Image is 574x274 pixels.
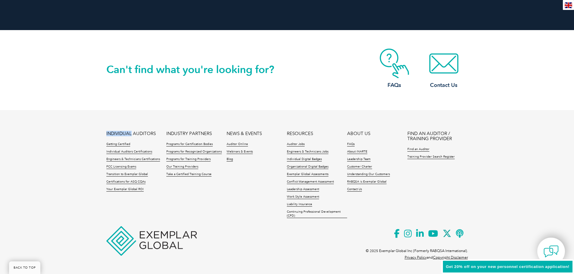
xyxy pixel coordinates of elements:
a: FCC Licensing Exams [106,165,136,169]
a: NEWS & EVENTS [227,131,262,136]
img: Exemplar Global [106,226,197,256]
a: ABOUT US [347,131,370,136]
a: Blog [227,157,233,162]
img: contact-faq.webp [370,48,419,79]
a: FIND AN AUDITOR / TRAINING PROVIDER [407,131,468,141]
a: Work Style Assessment [287,195,319,199]
a: Take a Certified Training Course [166,172,212,177]
a: FAQs [370,48,419,89]
a: Liability Insurance [287,202,312,207]
a: Contact Us [347,187,362,192]
a: Exemplar Global Assessments [287,172,328,177]
a: RABQSA is Exemplar Global [347,180,387,184]
a: Auditor Jobs [287,142,305,146]
a: Webinars & Events [227,150,253,154]
a: FAQs [347,142,355,146]
a: Individual Digital Badges [287,157,322,162]
h2: Can't find what you're looking for? [106,65,287,74]
img: en [565,2,572,8]
a: INDUSTRY PARTNERS [166,131,212,136]
a: Understanding Our Customers [347,172,390,177]
a: BACK TO TOP [9,261,40,274]
a: Certifications for ASQ CQAs [106,180,146,184]
a: Programs for Recognized Organizations [166,150,222,154]
a: Training Provider Search Register [407,155,455,159]
img: contact-email.webp [420,48,468,79]
a: Programs for Certification Bodies [166,142,213,146]
a: Getting Certified [106,142,130,146]
a: Our Training Providers [166,165,198,169]
span: Get 20% off on your new personnel certification application! [446,264,569,269]
a: Find an Auditor [407,147,429,152]
a: Copyright Disclaimer [433,255,468,260]
p: and [405,254,468,261]
a: Transition to Exemplar Global [106,172,148,177]
h3: FAQs [370,82,419,89]
a: Programs for Training Providers [166,157,211,162]
a: Customer Charter [347,165,372,169]
p: © 2025 Exemplar Global Inc (Formerly RABQSA International). [366,248,468,254]
a: Engineers & Technicians Jobs [287,150,328,154]
a: Leadership Team [347,157,371,162]
a: INDIVIDUAL AUDITORS [106,131,156,136]
a: Leadership Assessment [287,187,319,192]
a: About iNARTE [347,150,367,154]
a: Your Exemplar Global ROI [106,187,144,192]
a: RESOURCES [287,131,313,136]
a: Conflict Management Assessment [287,180,334,184]
a: Auditor Online [227,142,248,146]
img: contact-chat.png [544,244,559,259]
h3: Contact Us [420,82,468,89]
a: Privacy Policy [405,255,427,260]
a: Engineers & Technicians Certifications [106,157,160,162]
a: Continuing Professional Development (CPD) [287,210,347,218]
a: Individual Auditors Certifications [106,150,152,154]
a: Contact Us [420,48,468,89]
a: Organizational Digital Badges [287,165,328,169]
